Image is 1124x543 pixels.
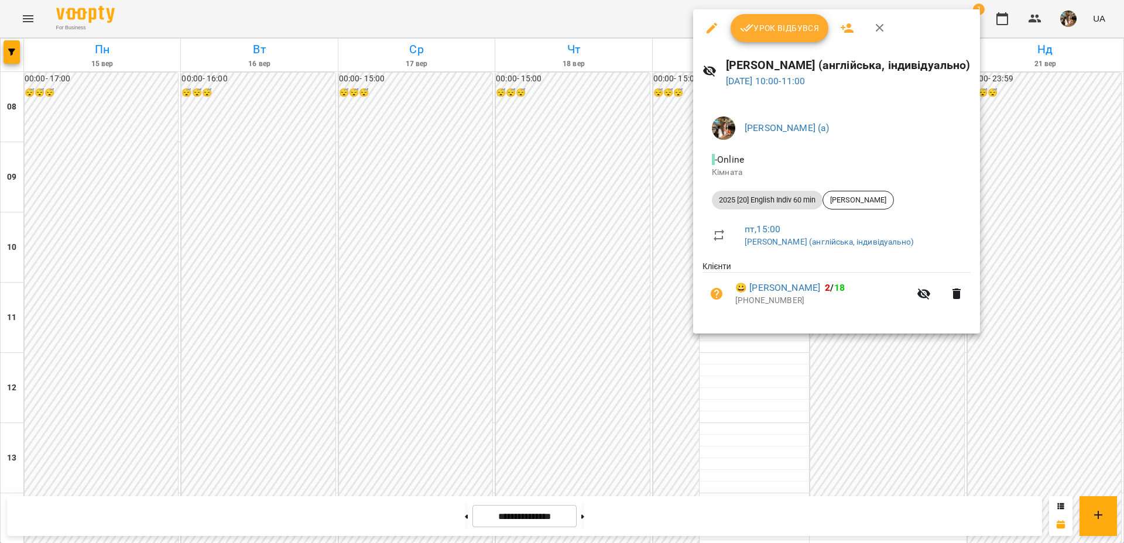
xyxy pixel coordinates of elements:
[731,14,829,42] button: Урок відбувся
[702,260,971,319] ul: Клієнти
[712,116,735,140] img: bab909270f41ff6b6355ba0ec2268f93.jpg
[740,21,820,35] span: Урок відбувся
[712,167,961,178] p: Кімната
[745,224,780,235] a: пт , 15:00
[712,154,746,165] span: - Online
[726,75,806,87] a: [DATE] 10:00-11:00
[735,295,910,307] p: [PHONE_NUMBER]
[825,282,845,293] b: /
[745,237,914,246] a: [PERSON_NAME] (англійська, індивідуально)
[712,195,823,205] span: 2025 [20] English Indiv 60 min
[834,282,845,293] span: 18
[726,56,971,74] h6: [PERSON_NAME] (англійська, індивідуально)
[702,280,731,308] button: Візит ще не сплачено. Додати оплату?
[745,122,830,133] a: [PERSON_NAME] (а)
[825,282,830,293] span: 2
[823,195,893,205] span: [PERSON_NAME]
[823,191,894,209] div: [PERSON_NAME]
[735,281,820,295] a: 😀 [PERSON_NAME]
